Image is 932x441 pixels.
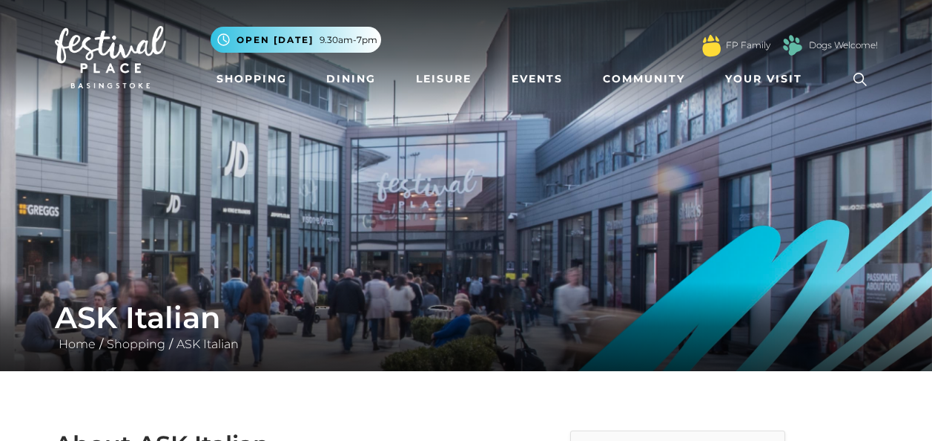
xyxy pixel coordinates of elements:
a: Leisure [410,65,477,93]
span: Your Visit [725,71,802,87]
a: Dogs Welcome! [809,39,878,52]
a: FP Family [726,39,770,52]
span: Open [DATE] [237,33,314,47]
a: Events [506,65,569,93]
a: Your Visit [719,65,816,93]
div: / / [44,300,889,353]
a: Shopping [103,337,169,351]
a: Home [55,337,99,351]
span: 9.30am-7pm [320,33,377,47]
a: ASK Italian [173,337,242,351]
img: Festival Place Logo [55,26,166,88]
a: Dining [320,65,382,93]
h1: ASK Italian [55,300,878,336]
a: Community [597,65,691,93]
button: Open [DATE] 9.30am-7pm [211,27,381,53]
a: Shopping [211,65,293,93]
